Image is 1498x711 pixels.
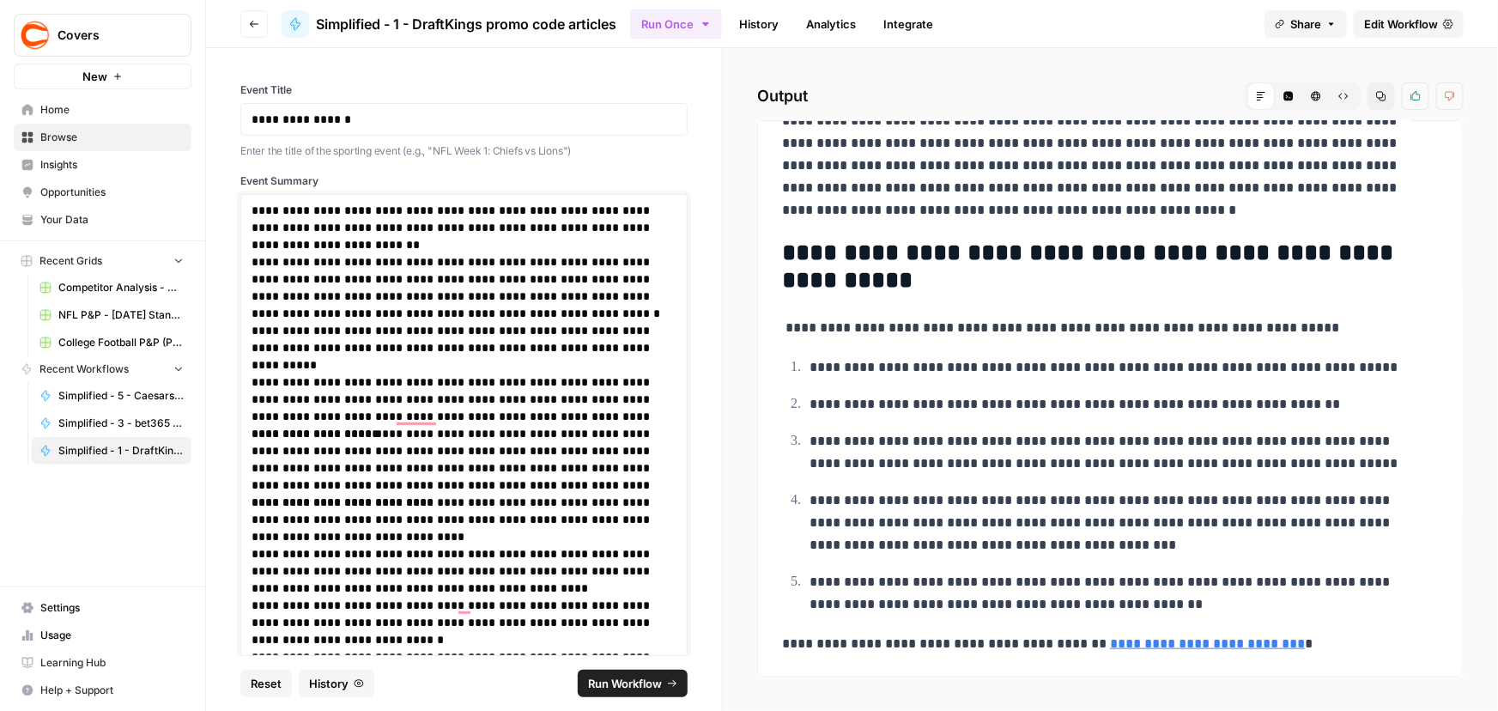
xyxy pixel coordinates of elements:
[588,675,662,692] span: Run Workflow
[282,10,616,38] a: Simplified - 1 - DraftKings promo code articles
[299,670,374,697] button: History
[14,622,191,649] a: Usage
[14,677,191,704] button: Help + Support
[240,82,688,98] label: Event Title
[58,280,184,295] span: Competitor Analysis - URL Specific Grid
[14,96,191,124] a: Home
[1354,10,1464,38] a: Edit Workflow
[40,683,184,698] span: Help + Support
[316,14,616,34] span: Simplified - 1 - DraftKings promo code articles
[40,628,184,643] span: Usage
[14,356,191,382] button: Recent Workflows
[40,185,184,200] span: Opportunities
[14,124,191,151] a: Browse
[309,675,349,692] span: History
[1364,15,1438,33] span: Edit Workflow
[40,157,184,173] span: Insights
[40,600,184,616] span: Settings
[14,14,191,57] button: Workspace: Covers
[58,307,184,323] span: NFL P&P - [DATE] Standard (Production) Grid (3)
[58,27,161,44] span: Covers
[32,274,191,301] a: Competitor Analysis - URL Specific Grid
[58,388,184,404] span: Simplified - 5 - Caesars Sportsbook promo code articles
[630,9,722,39] button: Run Once
[40,655,184,671] span: Learning Hub
[58,416,184,431] span: Simplified - 3 - bet365 bonus code articles
[20,20,51,51] img: Covers Logo
[82,68,107,85] span: New
[729,10,789,38] a: History
[14,248,191,274] button: Recent Grids
[14,64,191,89] button: New
[40,212,184,228] span: Your Data
[1290,15,1321,33] span: Share
[39,362,129,377] span: Recent Workflows
[14,594,191,622] a: Settings
[757,82,1464,110] h2: Output
[58,443,184,459] span: Simplified - 1 - DraftKings promo code articles
[14,649,191,677] a: Learning Hub
[796,10,866,38] a: Analytics
[240,670,292,697] button: Reset
[32,437,191,465] a: Simplified - 1 - DraftKings promo code articles
[14,179,191,206] a: Opportunities
[14,206,191,234] a: Your Data
[58,335,184,350] span: College Football P&P (Production) Grid (3)
[873,10,943,38] a: Integrate
[39,253,102,269] span: Recent Grids
[40,102,184,118] span: Home
[251,675,282,692] span: Reset
[240,143,688,160] p: Enter the title of the sporting event (e.g., "NFL Week 1: Chiefs vs Lions")
[32,410,191,437] a: Simplified - 3 - bet365 bonus code articles
[14,151,191,179] a: Insights
[40,130,184,145] span: Browse
[32,301,191,329] a: NFL P&P - [DATE] Standard (Production) Grid (3)
[1265,10,1347,38] button: Share
[32,329,191,356] a: College Football P&P (Production) Grid (3)
[240,173,688,189] label: Event Summary
[578,670,688,697] button: Run Workflow
[32,382,191,410] a: Simplified - 5 - Caesars Sportsbook promo code articles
